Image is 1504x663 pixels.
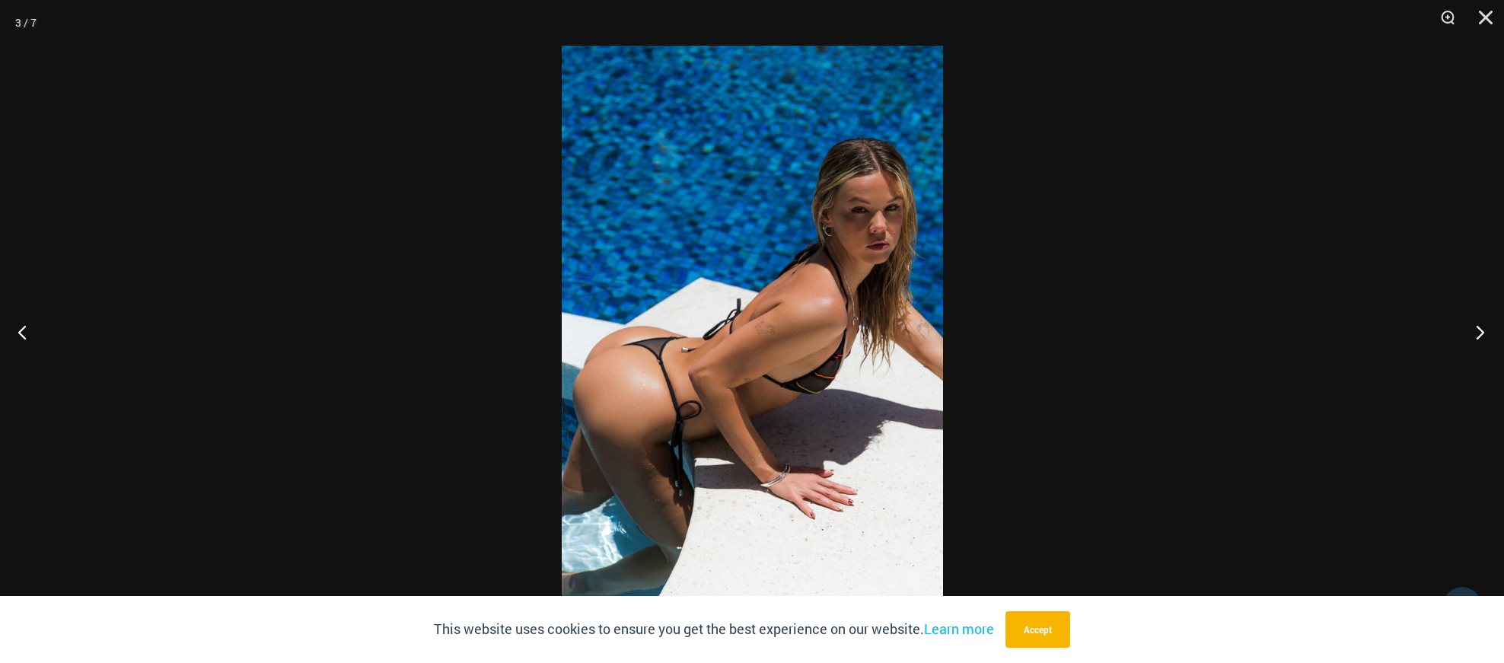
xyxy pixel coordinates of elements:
button: Accept [1005,611,1070,648]
button: Next [1447,294,1504,370]
img: Sonic Rush Black Neon 3278 Tri Top 4312 Thong Bikini 10 [562,46,943,617]
p: This website uses cookies to ensure you get the best experience on our website. [434,618,994,641]
div: 3 / 7 [15,11,37,34]
a: Learn more [924,620,994,638]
